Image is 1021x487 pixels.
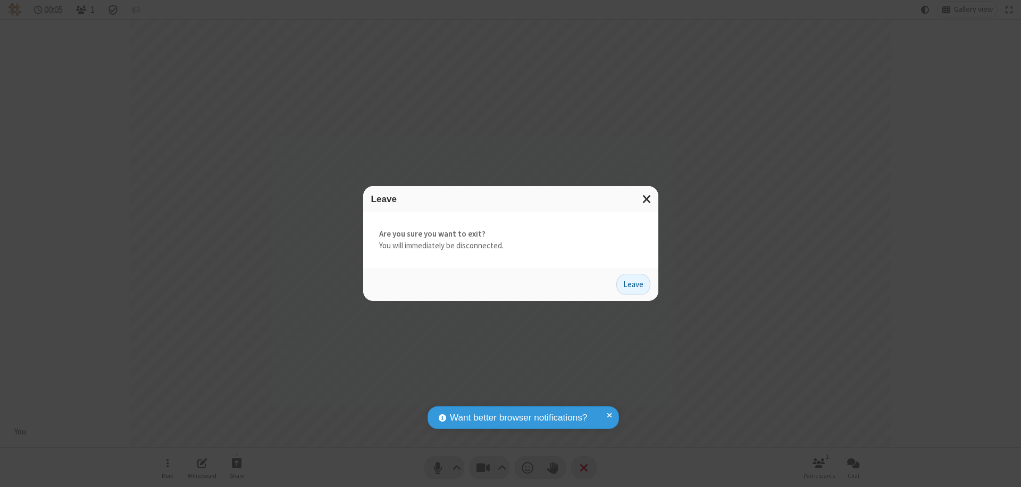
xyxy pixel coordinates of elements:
span: Want better browser notifications? [450,411,587,425]
button: Leave [616,274,650,295]
strong: Are you sure you want to exit? [379,228,642,240]
button: Close modal [636,186,658,212]
h3: Leave [371,194,650,204]
div: You will immediately be disconnected. [363,212,658,268]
